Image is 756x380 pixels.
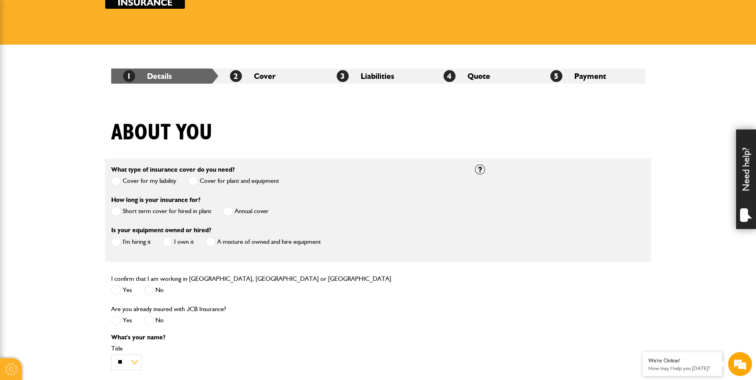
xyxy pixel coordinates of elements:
[123,70,135,82] span: 1
[144,285,164,295] label: No
[111,315,132,325] label: Yes
[10,144,145,239] textarea: Type your message and hit 'Enter'
[111,334,463,341] p: What's your name?
[648,365,716,371] p: How may I help you today?
[206,237,321,247] label: A mixture of owned and hire equipment
[188,176,279,186] label: Cover for plant and equipment
[223,206,269,216] label: Annual cover
[111,306,226,312] label: Are you already insured with JCB Insurance?
[538,69,645,84] li: Payment
[41,45,134,55] div: Chat with us now
[325,69,432,84] li: Liabilities
[337,70,349,82] span: 3
[230,70,242,82] span: 2
[10,121,145,138] input: Enter your phone number
[432,69,538,84] li: Quote
[550,70,562,82] span: 5
[444,70,456,82] span: 4
[111,197,200,203] label: How long is your insurance for?
[111,176,176,186] label: Cover for my liability
[108,245,145,256] em: Start Chat
[131,4,150,23] div: Minimize live chat window
[111,227,211,233] label: Is your equipment owned or hired?
[111,166,235,173] label: What type of insurance cover do you need?
[111,119,212,146] h1: About you
[144,315,164,325] label: No
[648,357,716,364] div: We're Online!
[10,74,145,91] input: Enter your last name
[10,97,145,115] input: Enter your email address
[111,285,132,295] label: Yes
[218,69,325,84] li: Cover
[111,206,211,216] label: Short term cover for hired in plant
[111,345,463,352] label: Title
[163,237,194,247] label: I own it
[111,276,391,282] label: I confirm that I am working in [GEOGRAPHIC_DATA], [GEOGRAPHIC_DATA] or [GEOGRAPHIC_DATA]
[111,237,151,247] label: I'm hiring it
[111,69,218,84] li: Details
[736,129,756,229] div: Need help?
[14,44,33,55] img: d_20077148190_company_1631870298795_20077148190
